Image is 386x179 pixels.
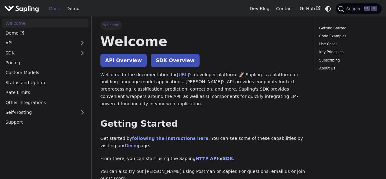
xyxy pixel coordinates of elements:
[100,21,122,29] span: Welcome
[2,48,76,57] a: SDK
[100,135,306,150] p: Get started by . You can see some of these capabilities by visiting our page.
[196,156,218,161] a: HTTP API
[2,118,88,127] a: Support
[2,39,76,47] a: API
[2,98,88,107] a: Other Integrations
[100,155,306,162] p: From there, you can start using the Sapling or .
[2,108,88,117] a: Self-Hosting
[2,19,88,28] a: Welcome
[319,49,375,55] a: Key Principles
[273,4,297,13] a: Contact
[371,6,377,11] kbd: K
[100,21,306,29] nav: Breadcrumbs
[100,33,306,50] h1: Welcome
[100,54,147,67] a: API Overview
[296,4,323,13] a: GitHub
[100,71,306,108] p: Welcome to the documentation for 's developer platform. 🚀 Sapling is a platform for building lang...
[4,4,41,13] a: Sapling.ai
[76,48,88,57] button: Expand sidebar category 'SDK'
[319,65,375,71] a: About Us
[2,88,88,97] a: Rate Limits
[177,72,189,77] a: [URL]
[319,33,375,39] a: Code Examples
[319,41,375,47] a: Use Cases
[246,4,272,13] a: Dev Blog
[63,4,83,13] a: Demo
[319,25,375,31] a: Getting Started
[151,54,199,67] a: SDK Overview
[223,156,233,161] a: SDK
[344,6,364,11] span: Search
[125,143,138,148] a: Demo
[4,4,39,13] img: Sapling.ai
[319,58,375,63] a: Subscribing
[324,4,333,13] button: Switch between dark and light mode (currently system mode)
[2,78,88,87] a: Status and Uptime
[2,29,88,38] a: Demo
[132,136,208,141] a: following the instructions here
[2,68,88,77] a: Custom Models
[336,3,381,14] button: Search (Ctrl+K)
[2,58,88,67] a: Pricing
[76,39,88,47] button: Expand sidebar category 'API'
[46,4,63,13] a: Docs
[100,118,306,129] h2: Getting Started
